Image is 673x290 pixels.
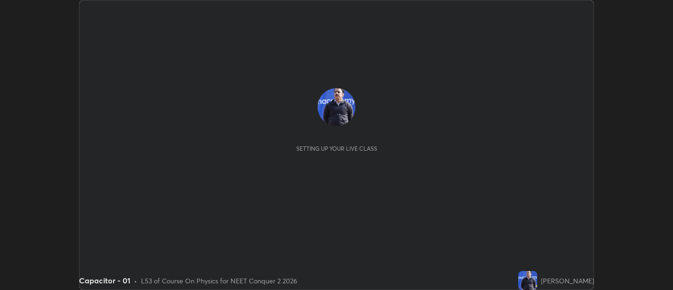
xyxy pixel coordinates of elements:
[318,88,355,126] img: 0fac2fe1a61b44c9b83749fbfb6ae1ce.jpg
[518,271,537,290] img: 0fac2fe1a61b44c9b83749fbfb6ae1ce.jpg
[296,145,377,152] div: Setting up your live class
[79,275,130,286] div: Capacitor - 01
[134,276,137,286] div: •
[541,276,594,286] div: [PERSON_NAME]
[141,276,297,286] div: L53 of Course On Physics for NEET Conquer 2 2026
